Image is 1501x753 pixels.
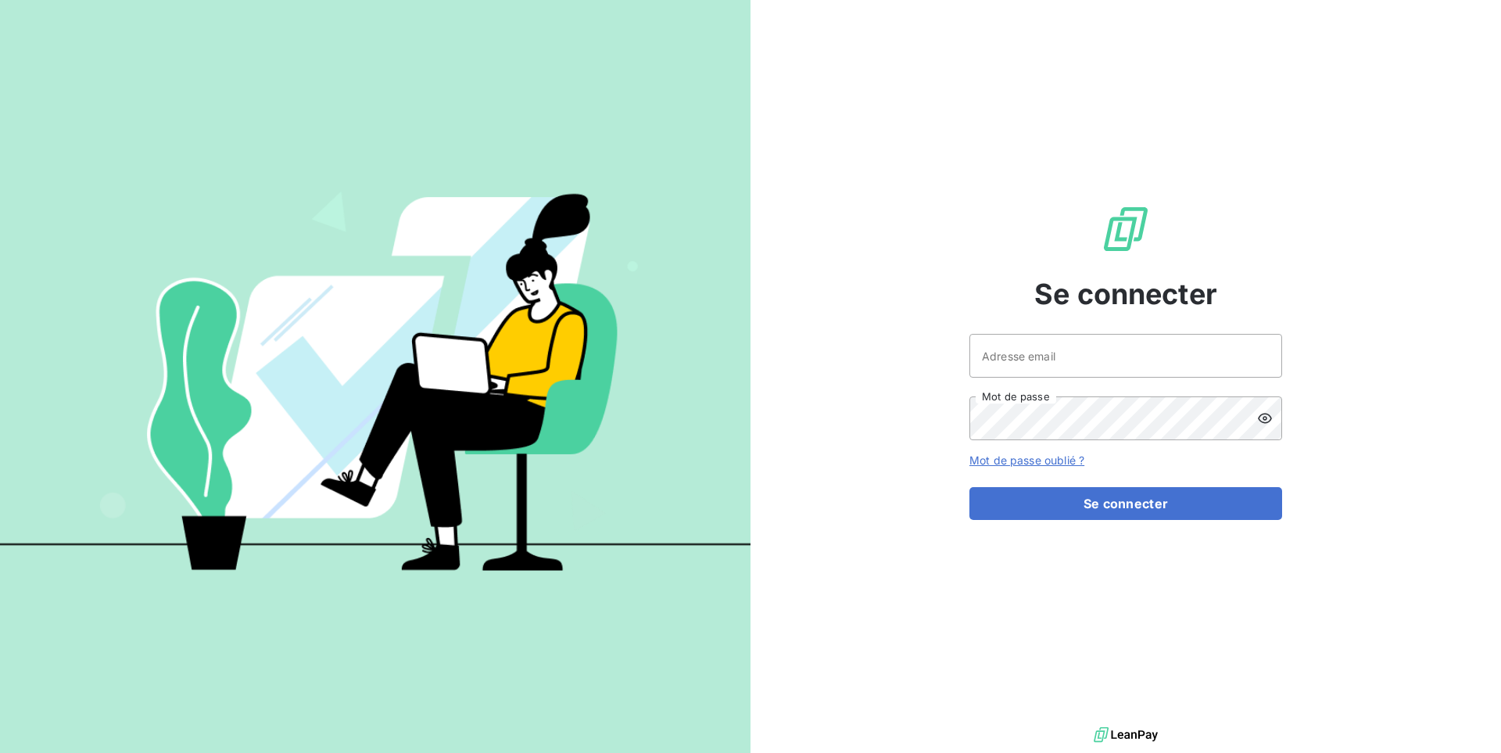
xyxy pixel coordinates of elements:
[1034,273,1217,315] span: Se connecter
[969,487,1282,520] button: Se connecter
[1094,723,1158,747] img: logo
[969,334,1282,378] input: placeholder
[969,454,1084,467] a: Mot de passe oublié ?
[1101,204,1151,254] img: Logo LeanPay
